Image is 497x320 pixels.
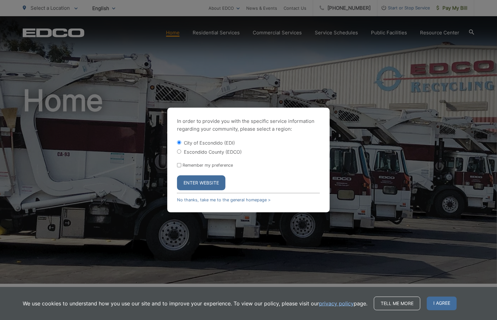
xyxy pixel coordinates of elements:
span: I agree [427,297,457,310]
p: In order to provide you with the specific service information regarding your community, please se... [177,117,320,133]
p: We use cookies to understand how you use our site and to improve your experience. To view our pol... [23,300,367,307]
a: Tell me more [374,297,420,310]
a: privacy policy [319,300,354,307]
button: Enter Website [177,175,225,190]
label: Remember my preference [183,163,233,168]
label: Escondido County (EDCO) [184,149,242,155]
label: City of Escondido (EDI) [184,140,235,146]
a: No thanks, take me to the general homepage > [177,197,271,202]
